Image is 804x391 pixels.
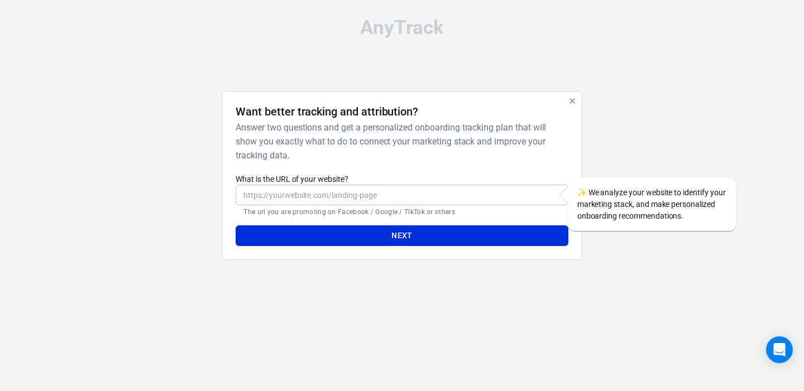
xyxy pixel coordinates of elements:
[236,173,568,185] label: What is the URL of your website?
[236,105,418,118] h4: Want better tracking and attribution?
[236,225,568,246] button: Next
[123,18,681,37] div: AnyTrack
[577,188,587,197] span: sparkles
[243,207,560,216] p: The url you are promoting on Facebook / Google / TikTok or others
[766,336,793,363] div: Open Intercom Messenger
[236,120,563,162] h6: Answer two questions and get a personalized onboarding tracking plan that will show you exactly w...
[236,185,568,205] input: https://yourwebsite.com/landing-page
[568,178,736,231] div: We analyze your website to identify your marketing stack, and make personalized onboarding recomm...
